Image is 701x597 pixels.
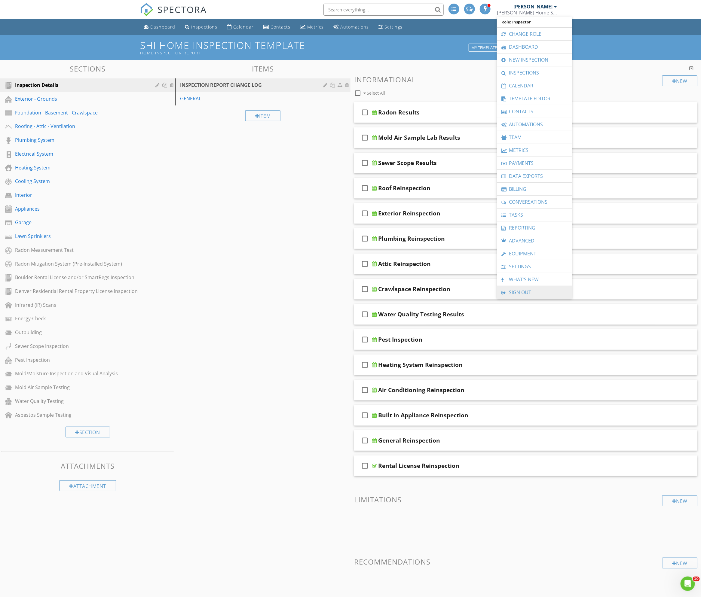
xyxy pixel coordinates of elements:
[271,24,290,30] div: Contacts
[500,170,569,182] a: Data Exports
[360,105,370,120] i: check_box_outline_blank
[307,24,324,30] div: Metrics
[500,183,569,195] a: Billing
[500,286,569,299] a: Sign Out
[378,134,460,141] div: Mold Air Sample Lab Results
[331,22,371,33] a: Automations (Advanced)
[500,79,569,92] a: Calendar
[360,358,370,372] i: check_box_outline_blank
[354,558,697,566] h3: Recommendations
[500,273,569,286] a: What's New
[140,40,561,55] h1: SHI Home Inspection Template
[378,311,464,318] div: Water Quality Testing Results
[141,22,178,33] a: Dashboard
[180,81,325,89] div: INSPECTION REPORT CHANGE LOG
[500,221,569,234] a: Reporting
[15,205,147,212] div: Appliances
[500,28,569,40] a: Change Role
[497,10,557,16] div: Scott Home Services, LLC
[378,260,431,267] div: Attic Reinspection
[500,260,569,273] a: Settings
[378,109,420,116] div: Radon Results
[500,105,569,118] a: Contacts
[378,159,437,166] div: Sewer Scope Results
[354,495,697,504] h3: Limitations
[175,65,350,73] h3: Items
[150,24,175,30] div: Dashboard
[360,130,370,145] i: check_box_outline_blank
[500,234,569,247] a: Advanced
[500,209,569,221] a: Tasks
[681,577,695,591] iframe: Intercom live chat
[15,150,147,157] div: Electrical System
[376,22,405,33] a: Settings
[360,458,370,473] i: check_box_outline_blank
[225,22,256,33] a: Calendar
[140,8,207,21] a: SPECTORA
[360,332,370,347] i: check_box_outline_blank
[15,246,147,254] div: Radon Measurement Test
[182,22,220,33] a: Inspections
[15,95,147,102] div: Exterior - Grounds
[378,437,440,444] div: General Reinspection
[15,274,147,281] div: Boulder Rental License and/or SmartRegs Inspection
[59,480,116,491] div: Attachment
[261,22,293,33] a: Contacts
[367,90,385,96] span: Select All
[15,123,147,130] div: Roofing - Attic - Ventilation
[500,17,569,27] span: Role: Inspector
[500,131,569,144] a: Team
[66,427,110,437] div: Section
[180,95,325,102] div: GENERAL
[233,24,254,30] div: Calendar
[245,110,281,121] div: Item
[15,81,147,89] div: Inspection Details
[513,4,553,10] div: [PERSON_NAME]
[15,191,147,199] div: Interior
[15,178,147,185] div: Cooling System
[360,257,370,271] i: check_box_outline_blank
[500,53,569,66] a: New Inspection
[378,361,463,368] div: Heating System Reinspection
[15,260,147,267] div: Radon Mitigation System (Pre-Installed System)
[500,118,569,131] a: Automations
[384,24,403,30] div: Settings
[298,22,326,33] a: Metrics
[15,329,147,336] div: Outbuilding
[15,164,147,171] div: Heating System
[662,75,697,86] div: New
[360,307,370,321] i: check_box_outline_blank
[158,3,207,16] span: SPECTORA
[15,384,147,391] div: Mold Air Sample Testing
[378,336,422,343] div: Pest Inspection
[360,282,370,296] i: check_box_outline_blank
[500,196,569,208] a: Conversations
[15,315,147,322] div: Energy-Check
[500,92,569,105] a: Template Editor
[693,577,700,581] span: 10
[500,66,569,79] a: Inspections
[500,157,569,169] a: Payments
[378,184,430,192] div: Roof Reinspection
[15,343,147,350] div: Sewer Scope Inspection
[15,370,147,377] div: Mold/Moisture Inspection and Visual Analysis
[15,219,147,226] div: Garage
[15,356,147,364] div: Pest Inspection
[662,558,697,568] div: New
[378,412,468,419] div: Built in Appliance Reinspection
[469,44,504,52] button: My Templates
[323,4,444,16] input: Search everything...
[15,288,147,295] div: Denver Residential Rental Property License Inspection
[15,411,147,419] div: Asbestos Sample Testing
[378,285,450,293] div: Crawlspace Reinspection
[340,24,369,30] div: Automations
[15,109,147,116] div: Foundation - Basement - Crawlspace
[15,301,147,309] div: Infrared (IR) Scans
[378,386,464,394] div: Air Conditioning Reinspection
[471,46,501,50] div: My Templates
[140,50,471,55] div: Home Inspection Report
[360,433,370,448] i: check_box_outline_blank
[15,397,147,405] div: Water Quality Testing
[378,462,459,469] div: Rental License Reinspection
[378,235,445,242] div: Plumbing Reinspection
